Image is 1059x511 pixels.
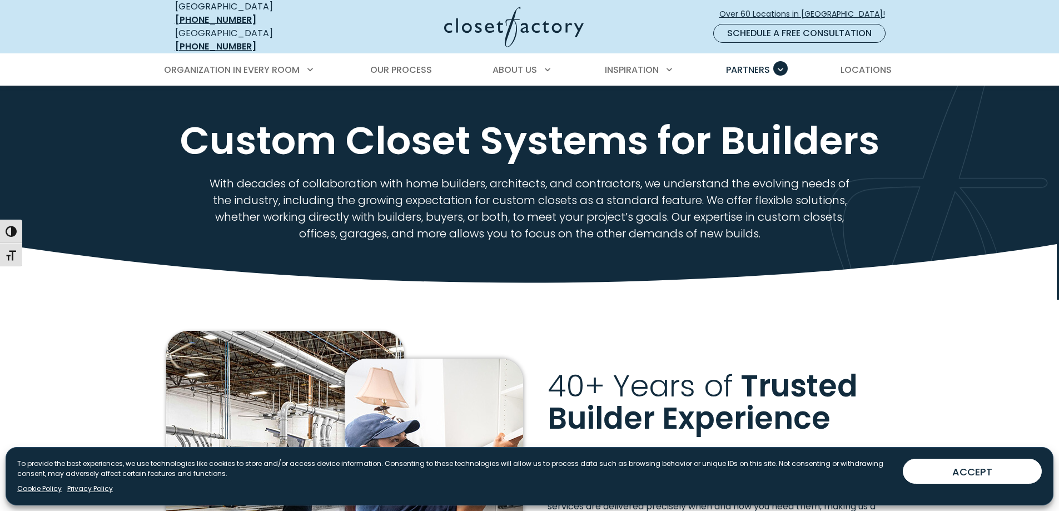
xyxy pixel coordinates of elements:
[175,13,256,26] a: [PHONE_NUMBER]
[493,63,537,76] span: About Us
[605,63,659,76] span: Inspiration
[713,24,886,43] a: Schedule a Free Consultation
[175,27,336,53] div: [GEOGRAPHIC_DATA]
[726,63,770,76] span: Partners
[17,484,62,494] a: Cookie Policy
[175,40,256,53] a: [PHONE_NUMBER]
[17,459,894,479] p: To provide the best experiences, we use technologies like cookies to store and/or access device i...
[841,63,892,76] span: Locations
[548,365,858,439] span: Trusted Builder Experience
[719,4,894,24] a: Over 60 Locations in [GEOGRAPHIC_DATA]!
[719,8,894,20] span: Over 60 Locations in [GEOGRAPHIC_DATA]!
[903,459,1042,484] button: ACCEPT
[444,7,584,47] img: Closet Factory Logo
[203,175,856,242] p: With decades of collaboration with home builders, architects, and contractors, we understand the ...
[548,365,733,407] span: 40+ Years of
[164,63,300,76] span: Organization in Every Room
[370,63,432,76] span: Our Process
[67,484,113,494] a: Privacy Policy
[173,120,887,162] h1: Custom Closet Systems for Builders
[156,54,903,86] nav: Primary Menu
